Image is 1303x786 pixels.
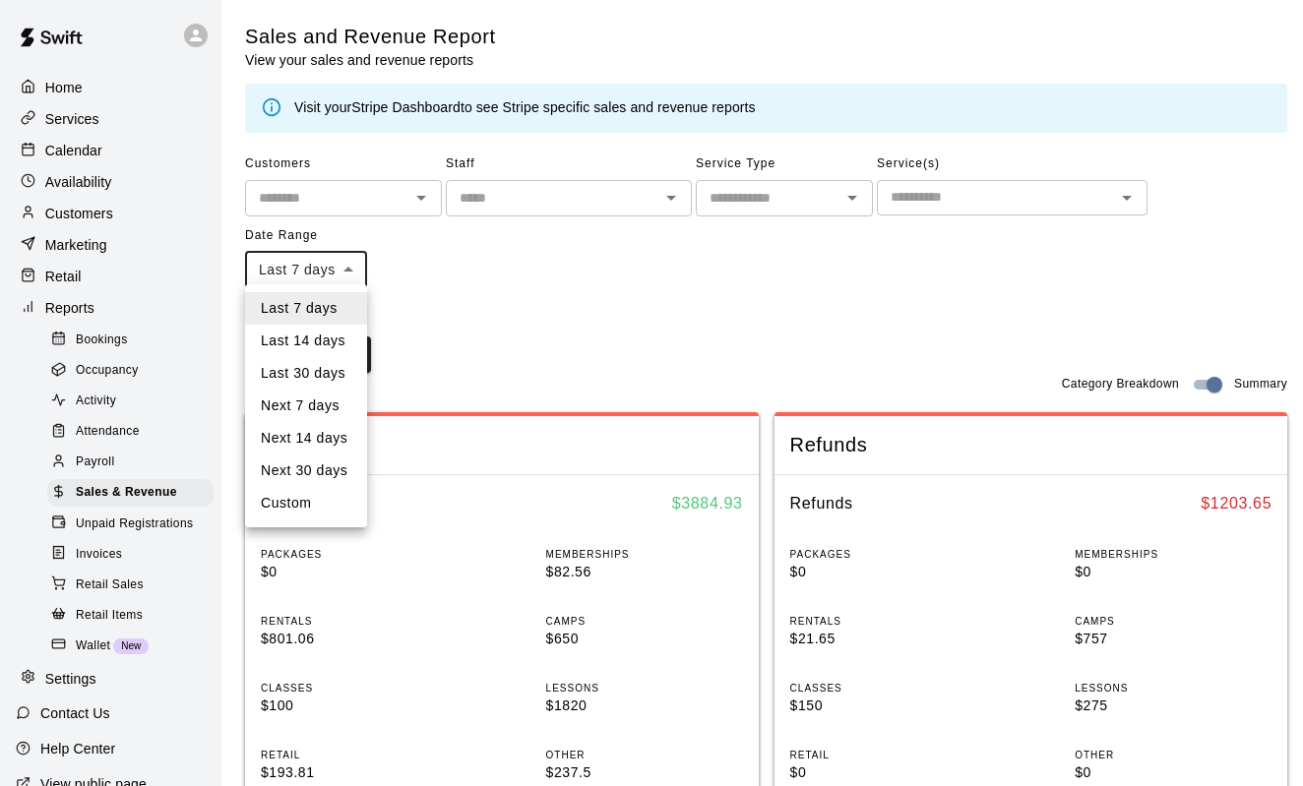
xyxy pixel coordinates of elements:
[245,357,367,390] li: Last 30 days
[245,487,367,519] li: Custom
[245,390,367,422] li: Next 7 days
[245,325,367,357] li: Last 14 days
[245,454,367,487] li: Next 30 days
[245,292,367,325] li: Last 7 days
[245,422,367,454] li: Next 14 days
